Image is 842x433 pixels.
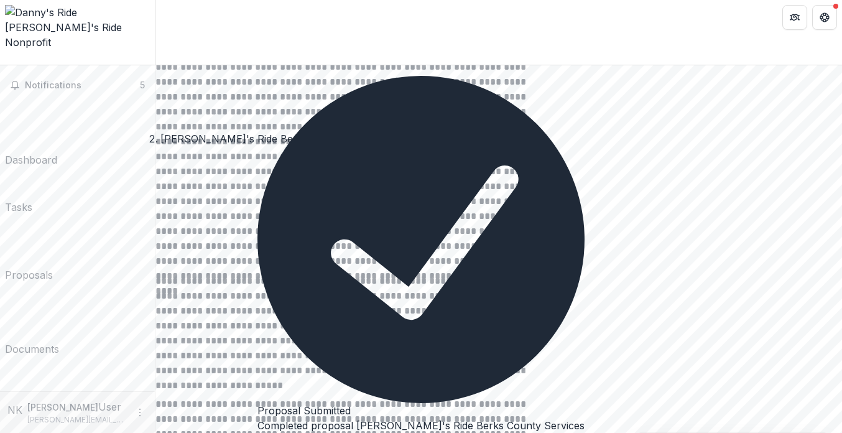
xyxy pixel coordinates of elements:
div: Documents [5,342,59,356]
a: Tasks [5,172,32,215]
div: Nancy Knoebel [7,403,22,417]
p: [PERSON_NAME] [27,401,98,414]
p: User [98,399,121,414]
div: Tasks [5,200,32,215]
button: Notifications5 [5,75,150,95]
span: 5 [140,80,145,90]
a: Proposals [5,220,53,282]
div: [PERSON_NAME]'s Ride [5,20,150,35]
a: Dashboard [5,100,57,167]
button: Get Help [812,5,837,30]
p: [PERSON_NAME][EMAIL_ADDRESS][DOMAIN_NAME] [27,414,127,426]
div: Proposals [5,268,53,282]
button: More [132,405,147,420]
div: [PERSON_NAME]'s Ride Berks County Services [160,131,389,146]
div: Dashboard [5,152,57,167]
button: Partners [782,5,807,30]
a: Documents [5,287,59,356]
span: Notifications [25,80,140,91]
img: Danny's Ride [5,5,150,20]
span: Nonprofit [5,36,51,49]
